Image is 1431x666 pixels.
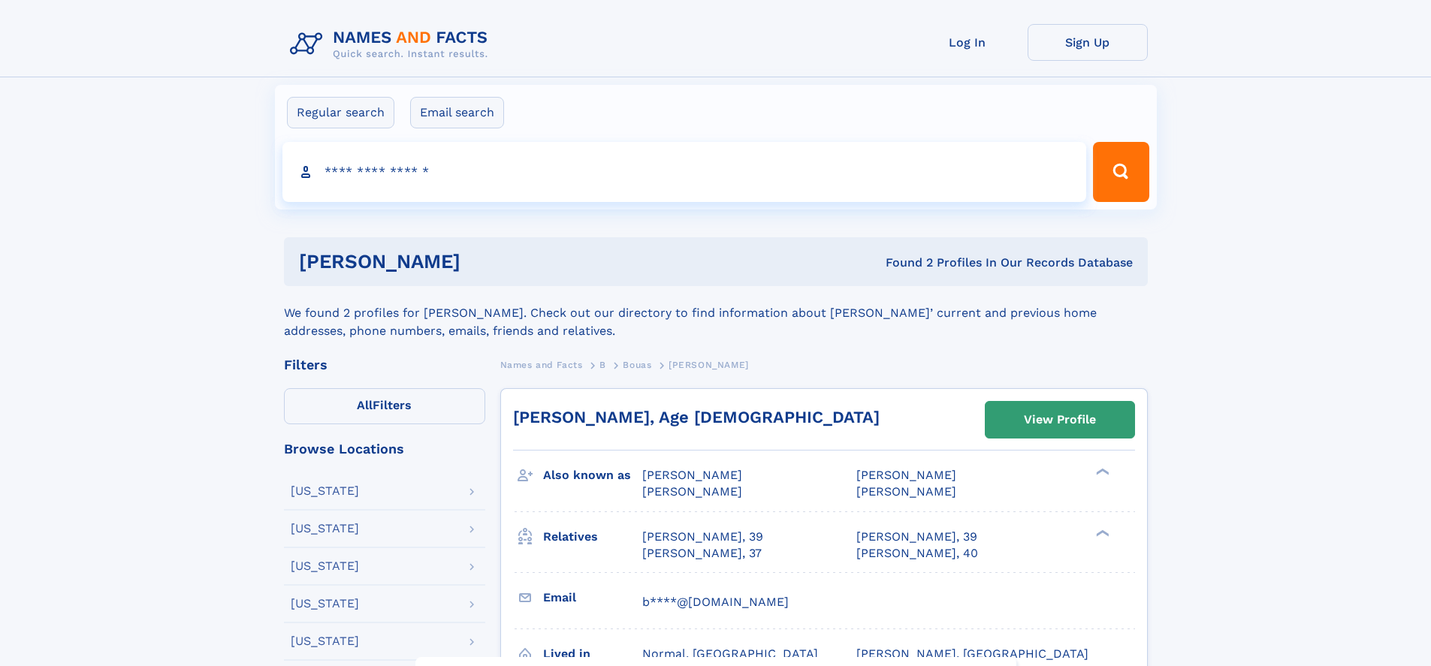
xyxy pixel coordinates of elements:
div: ❯ [1092,467,1110,477]
h3: Email [543,585,642,610]
span: [PERSON_NAME] [669,360,749,370]
div: [US_STATE] [291,523,359,535]
label: Filters [284,388,485,424]
div: View Profile [1024,402,1096,437]
span: All [357,398,373,412]
a: [PERSON_NAME], 40 [856,545,978,562]
a: [PERSON_NAME], 37 [642,545,762,562]
span: [PERSON_NAME] [642,484,742,499]
span: B [599,360,606,370]
div: [US_STATE] [291,485,359,497]
span: Bouas [623,360,651,370]
div: We found 2 profiles for [PERSON_NAME]. Check out our directory to find information about [PERSON_... [284,286,1148,340]
span: [PERSON_NAME] [856,468,956,482]
div: ❯ [1092,528,1110,538]
a: Names and Facts [500,355,583,374]
a: View Profile [986,402,1134,438]
button: Search Button [1093,142,1149,202]
a: B [599,355,606,374]
img: Logo Names and Facts [284,24,500,65]
span: [PERSON_NAME] [642,468,742,482]
a: Bouas [623,355,651,374]
div: [US_STATE] [291,560,359,572]
a: Sign Up [1028,24,1148,61]
div: [US_STATE] [291,635,359,647]
input: search input [282,142,1087,202]
div: [US_STATE] [291,598,359,610]
span: [PERSON_NAME] [856,484,956,499]
h3: Relatives [543,524,642,550]
div: Found 2 Profiles In Our Records Database [673,255,1133,271]
a: [PERSON_NAME], 39 [856,529,977,545]
h3: Also known as [543,463,642,488]
a: Log In [907,24,1028,61]
h1: [PERSON_NAME] [299,252,673,271]
div: Filters [284,358,485,372]
label: Email search [410,97,504,128]
span: Normal, [GEOGRAPHIC_DATA] [642,646,818,661]
div: Browse Locations [284,442,485,456]
a: [PERSON_NAME], Age [DEMOGRAPHIC_DATA] [513,408,880,426]
a: [PERSON_NAME], 39 [642,529,763,545]
span: [PERSON_NAME], [GEOGRAPHIC_DATA] [856,646,1088,661]
label: Regular search [287,97,394,128]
